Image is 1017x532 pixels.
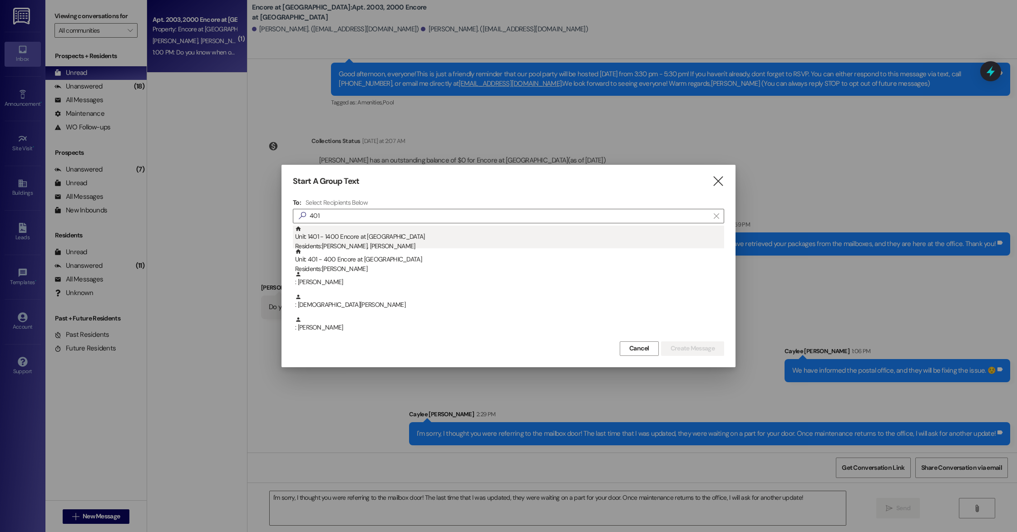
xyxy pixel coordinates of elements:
[310,210,709,222] input: Search for any contact or apartment
[629,344,649,353] span: Cancel
[295,241,724,251] div: Residents: [PERSON_NAME], [PERSON_NAME]
[295,264,724,274] div: Residents: [PERSON_NAME]
[293,248,724,271] div: Unit: 401 - 400 Encore at [GEOGRAPHIC_DATA]Residents:[PERSON_NAME]
[712,177,724,186] i: 
[293,316,724,339] div: : [PERSON_NAME]
[709,209,724,223] button: Clear text
[620,341,659,356] button: Cancel
[661,341,724,356] button: Create Message
[295,316,724,332] div: : [PERSON_NAME]
[293,271,724,294] div: : [PERSON_NAME]
[714,212,719,220] i: 
[306,198,368,207] h4: Select Recipients Below
[295,294,724,310] div: : [DEMOGRAPHIC_DATA][PERSON_NAME]
[295,211,310,221] i: 
[293,294,724,316] div: : [DEMOGRAPHIC_DATA][PERSON_NAME]
[293,226,724,248] div: Unit: 1401 - 1400 Encore at [GEOGRAPHIC_DATA]Residents:[PERSON_NAME], [PERSON_NAME]
[295,226,724,251] div: Unit: 1401 - 1400 Encore at [GEOGRAPHIC_DATA]
[671,344,715,353] span: Create Message
[295,271,724,287] div: : [PERSON_NAME]
[293,176,359,187] h3: Start A Group Text
[293,198,301,207] h3: To:
[295,248,724,274] div: Unit: 401 - 400 Encore at [GEOGRAPHIC_DATA]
